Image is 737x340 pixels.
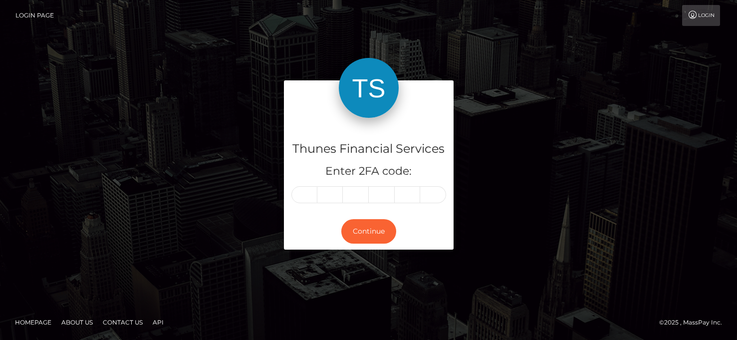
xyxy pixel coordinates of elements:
[339,58,399,118] img: Thunes Financial Services
[341,219,396,244] button: Continue
[291,164,446,179] h5: Enter 2FA code:
[11,315,55,330] a: Homepage
[15,5,54,26] a: Login Page
[149,315,168,330] a: API
[659,317,730,328] div: © 2025 , MassPay Inc.
[57,315,97,330] a: About Us
[99,315,147,330] a: Contact Us
[291,140,446,158] h4: Thunes Financial Services
[682,5,720,26] a: Login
